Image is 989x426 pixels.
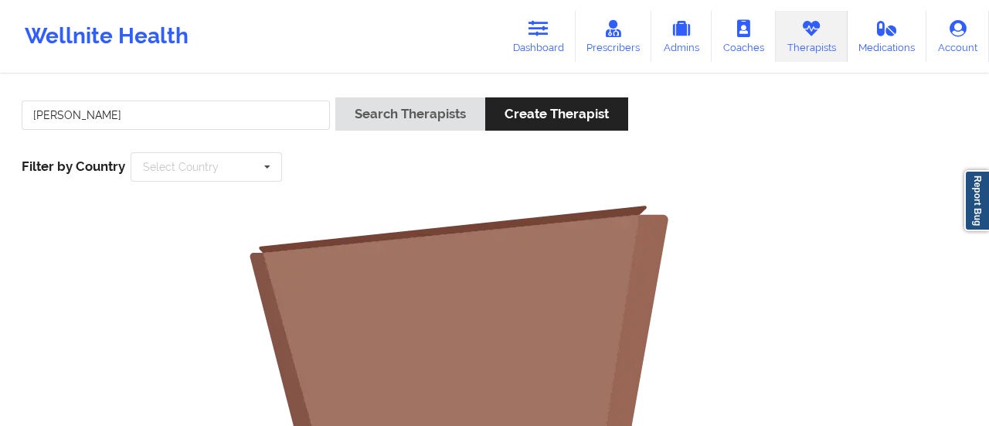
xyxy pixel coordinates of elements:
a: Prescribers [576,11,652,62]
button: Search Therapists [335,97,485,131]
a: Therapists [776,11,848,62]
div: Select Country [143,162,219,172]
a: Report Bug [964,170,989,231]
a: Admins [651,11,712,62]
a: Account [926,11,989,62]
a: Coaches [712,11,776,62]
input: Search Keywords [22,101,330,130]
button: Create Therapist [485,97,628,131]
span: Filter by Country [22,158,125,174]
a: Medications [848,11,927,62]
a: Dashboard [501,11,576,62]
